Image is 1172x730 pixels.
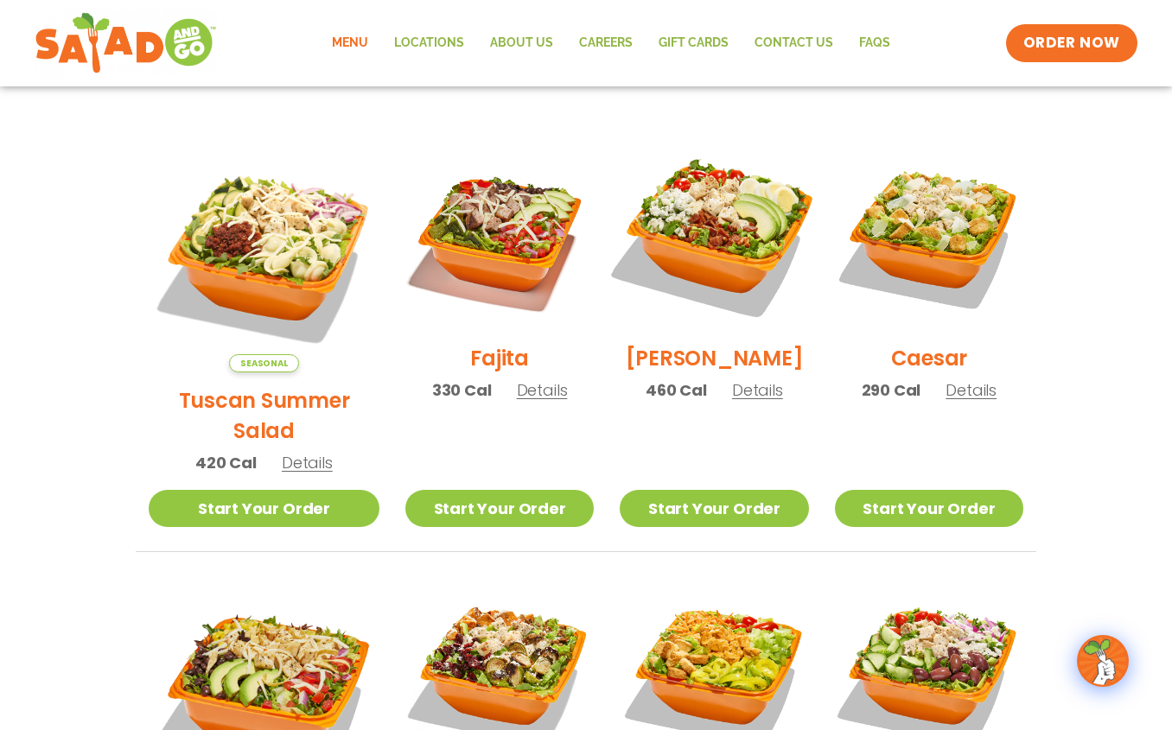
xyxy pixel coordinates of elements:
[319,23,903,63] nav: Menu
[432,378,492,402] span: 330 Cal
[732,379,783,401] span: Details
[862,378,921,402] span: 290 Cal
[646,378,707,402] span: 460 Cal
[626,343,804,373] h2: [PERSON_NAME]
[477,23,566,63] a: About Us
[646,23,742,63] a: GIFT CARDS
[603,125,825,346] img: Product photo for Cobb Salad
[620,490,808,527] a: Start Your Order
[470,343,529,373] h2: Fajita
[195,451,257,474] span: 420 Cal
[1079,637,1127,685] img: wpChatIcon
[517,379,568,401] span: Details
[1006,24,1137,62] a: ORDER NOW
[835,142,1023,330] img: Product photo for Caesar Salad
[282,452,333,473] span: Details
[835,490,1023,527] a: Start Your Order
[35,9,217,78] img: new-SAG-logo-768×292
[381,23,477,63] a: Locations
[319,23,381,63] a: Menu
[946,379,997,401] span: Details
[149,490,379,527] a: Start Your Order
[149,385,379,446] h2: Tuscan Summer Salad
[405,142,594,330] img: Product photo for Fajita Salad
[891,343,968,373] h2: Caesar
[149,142,379,372] img: Product photo for Tuscan Summer Salad
[405,490,594,527] a: Start Your Order
[742,23,846,63] a: Contact Us
[846,23,903,63] a: FAQs
[1023,33,1120,54] span: ORDER NOW
[229,354,299,372] span: Seasonal
[566,23,646,63] a: Careers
